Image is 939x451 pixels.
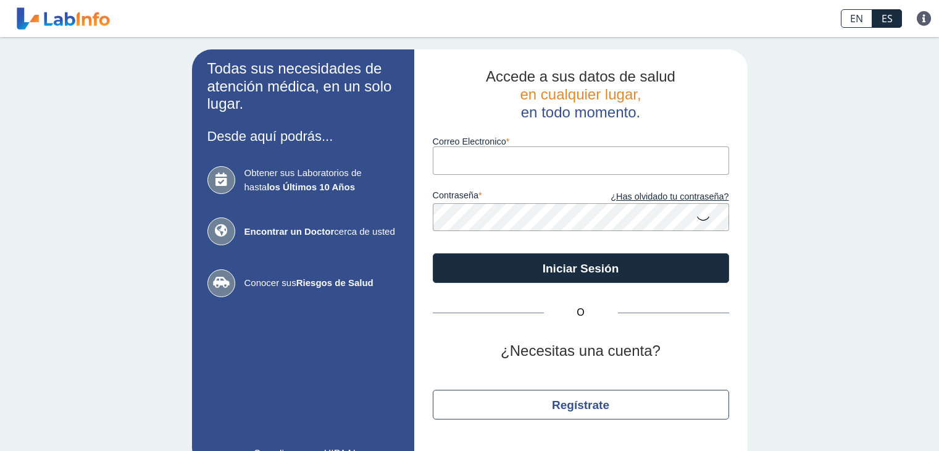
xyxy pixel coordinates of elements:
span: en todo momento. [521,104,640,120]
span: Accede a sus datos de salud [486,68,675,85]
button: Iniciar Sesión [433,253,729,283]
label: Correo Electronico [433,137,729,146]
h2: ¿Necesitas una cuenta? [433,342,729,360]
span: Conocer sus [244,276,399,290]
span: O [544,305,618,320]
a: ¿Has olvidado tu contraseña? [581,190,729,204]
b: Riesgos de Salud [296,277,374,288]
h3: Desde aquí podrás... [207,129,399,144]
b: Encontrar un Doctor [244,226,335,237]
a: ES [872,9,902,28]
h2: Todas sus necesidades de atención médica, en un solo lugar. [207,60,399,113]
label: contraseña [433,190,581,204]
span: en cualquier lugar, [520,86,641,103]
a: EN [841,9,872,28]
span: cerca de usted [244,225,399,239]
b: los Últimos 10 Años [267,182,355,192]
button: Regístrate [433,390,729,419]
span: Obtener sus Laboratorios de hasta [244,166,399,194]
